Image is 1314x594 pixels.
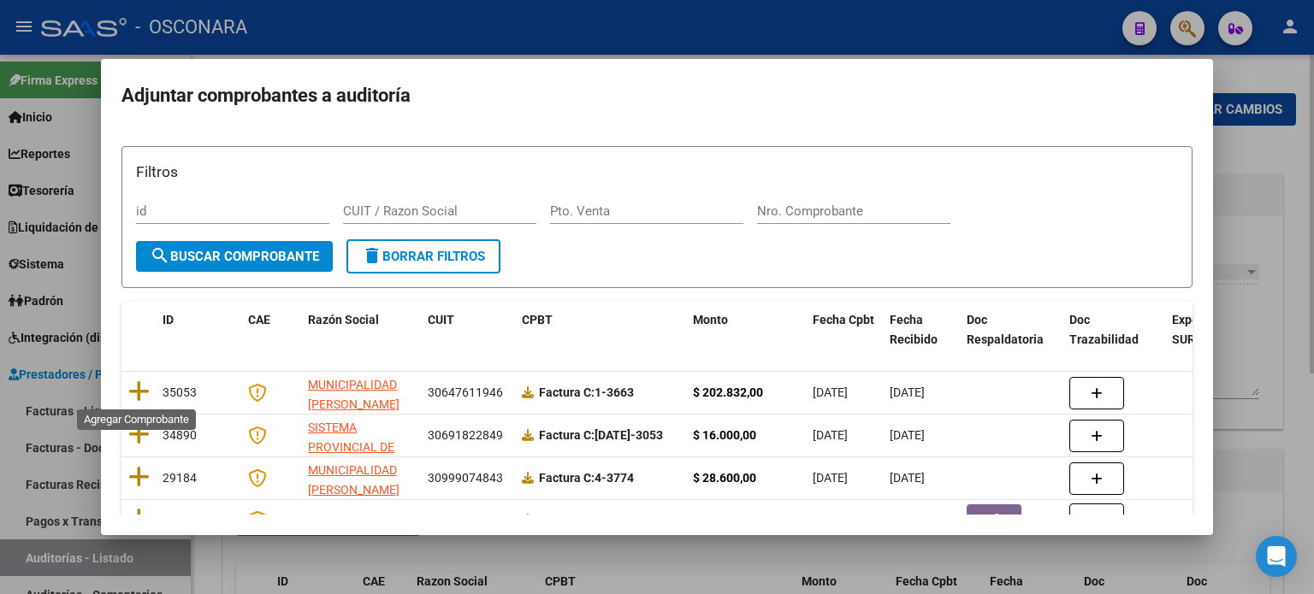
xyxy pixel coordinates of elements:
[539,385,595,399] span: Factura C:
[308,313,379,326] span: Razón Social
[813,471,848,485] span: [DATE]
[428,385,503,399] span: 30647611946
[539,428,663,442] strong: [DATE]-3053
[163,513,197,526] span: 28268
[121,79,1193,112] h2: Adjuntar comprobantes a auditoría
[136,241,333,272] button: Buscar Comprobante
[1172,313,1248,346] span: Expediente SUR Asociado
[428,513,503,526] span: 30269182284
[890,428,925,442] span: [DATE]
[308,463,423,516] span: MUNICIPALIDAD [PERSON_NAME][GEOGRAPHIC_DATA]
[806,302,883,358] datatable-header-cell: Fecha Cpbt
[890,313,938,346] span: Fecha Recibido
[539,428,595,442] span: Factura C:
[813,385,848,399] span: [DATE]
[693,513,749,526] strong: $ 8.278,00
[1062,302,1165,358] datatable-header-cell: Doc Trazabilidad
[539,385,634,399] strong: 1-3663
[1256,536,1297,577] div: Open Intercom Messenger
[890,385,925,399] span: [DATE]
[421,302,515,358] datatable-header-cell: CUIT
[883,302,960,358] datatable-header-cell: Fecha Recibido
[693,428,756,442] strong: $ 16.000,00
[156,302,241,358] datatable-header-cell: ID
[362,245,382,266] mat-icon: delete
[150,245,170,266] mat-icon: search
[539,471,634,485] strong: 4-3774
[248,313,270,326] span: CAE
[428,428,503,442] span: 30691822849
[301,302,421,358] datatable-header-cell: Razón Social
[346,239,500,273] button: Borrar Filtros
[813,313,874,326] span: Fecha Cpbt
[428,471,503,485] span: 30999074843
[308,421,394,473] span: SISTEMA PROVINCIAL DE SALUD
[522,313,553,326] span: CPBT
[163,428,197,442] span: 34890
[308,378,423,431] span: MUNICIPALIDAD [PERSON_NAME][GEOGRAPHIC_DATA]
[241,302,301,358] datatable-header-cell: CAE
[150,249,319,264] span: Buscar Comprobante
[428,313,454,326] span: CUIT
[693,313,728,326] span: Monto
[539,513,595,526] span: Factura C:
[686,302,806,358] datatable-header-cell: Monto
[163,471,197,485] span: 29184
[515,302,686,358] datatable-header-cell: CPBT
[1165,302,1259,358] datatable-header-cell: Expediente SUR Asociado
[539,471,595,485] span: Factura C:
[362,249,485,264] span: Borrar Filtros
[890,513,925,526] span: [DATE]
[163,385,197,399] span: 35053
[813,428,848,442] span: [DATE]
[539,513,661,526] strong: 1608-36984
[813,513,848,526] span: [DATE]
[693,385,763,399] strong: $ 202.832,00
[1069,313,1139,346] span: Doc Trazabilidad
[136,161,1178,183] h3: Filtros
[967,313,1044,346] span: Doc Respaldatoria
[163,313,174,326] span: ID
[960,302,1062,358] datatable-header-cell: Doc Respaldatoria
[890,471,925,485] span: [DATE]
[693,471,756,485] strong: $ 28.600,00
